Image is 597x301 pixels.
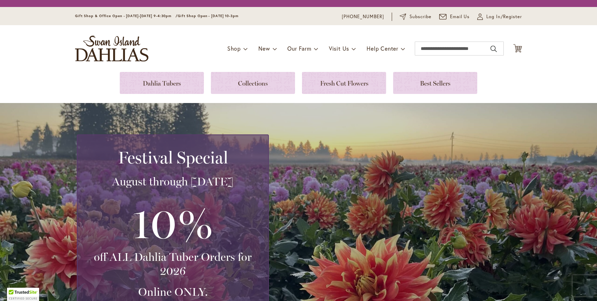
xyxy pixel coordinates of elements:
[7,288,39,301] div: TrustedSite Certified
[342,13,384,20] a: [PHONE_NUMBER]
[486,13,522,20] span: Log In/Register
[86,285,260,299] h3: Online ONLY.
[400,13,432,20] a: Subscribe
[86,148,260,167] h2: Festival Special
[439,13,470,20] a: Email Us
[367,45,398,52] span: Help Center
[86,250,260,278] h3: off ALL Dahlia Tuber Orders for 2026
[258,45,270,52] span: New
[86,196,260,250] h3: 10%
[410,13,432,20] span: Subscribe
[86,175,260,189] h3: August through [DATE]
[75,14,178,18] span: Gift Shop & Office Open - [DATE]-[DATE] 9-4:30pm /
[178,14,238,18] span: Gift Shop Open - [DATE] 10-3pm
[450,13,470,20] span: Email Us
[75,36,148,61] a: store logo
[227,45,241,52] span: Shop
[477,13,522,20] a: Log In/Register
[287,45,311,52] span: Our Farm
[329,45,349,52] span: Visit Us
[491,43,497,54] button: Search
